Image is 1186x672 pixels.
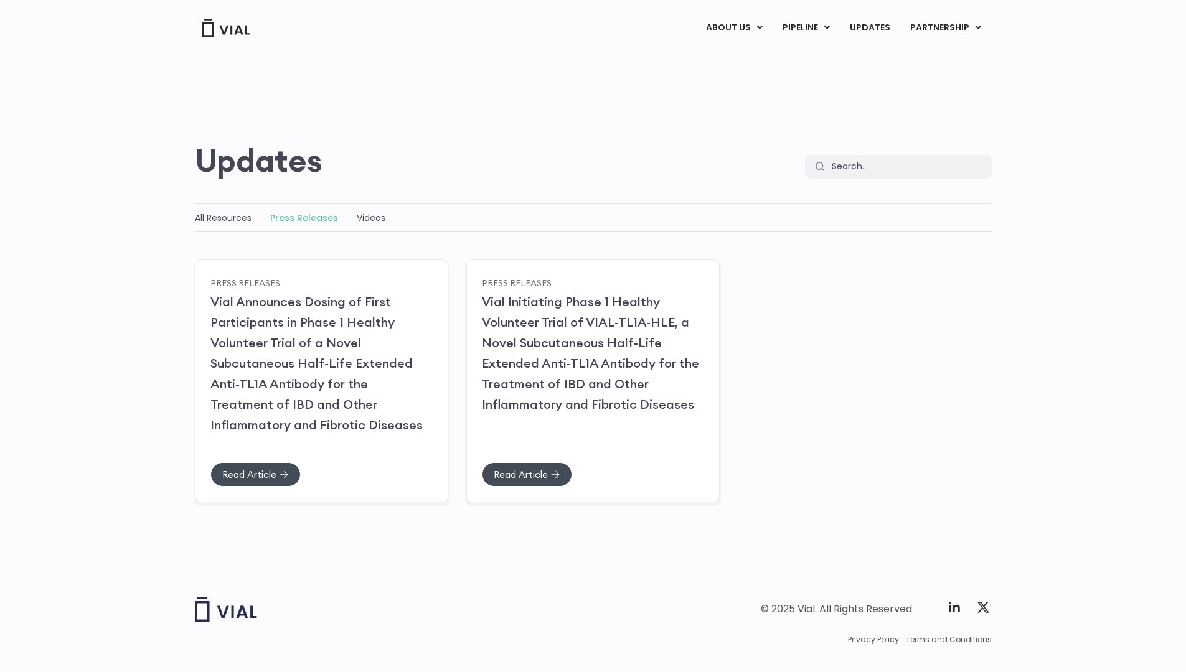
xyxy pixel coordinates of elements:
a: Vial Initiating Phase 1 Healthy Volunteer Trial of VIAL-TL1A-HLE, a Novel Subcutaneous Half-Life ... [482,294,699,412]
a: PARTNERSHIPMenu Toggle [900,17,991,39]
a: All Resources [195,212,252,224]
a: Terms and Conditions [906,634,992,645]
a: Read Article [482,462,572,487]
a: Privacy Policy [848,634,899,645]
input: Search... [824,155,992,179]
span: Read Article [494,470,548,479]
a: Read Article [210,462,301,487]
h2: Updates [195,142,322,179]
div: © 2025 Vial. All Rights Reserved [761,602,912,616]
a: ABOUT USMenu Toggle [696,17,772,39]
a: UPDATES [840,17,900,39]
a: Vial Announces Dosing of First Participants in Phase 1 Healthy Volunteer Trial of a Novel Subcuta... [210,294,423,432]
a: Videos [357,212,385,224]
a: Press Releases [210,277,280,288]
a: Press Releases [270,212,338,224]
a: PIPELINEMenu Toggle [773,17,839,39]
img: Vial Logo [201,19,251,37]
img: Vial logo wih "Vial" spelled out [195,597,257,622]
span: Read Article [222,470,276,479]
a: Press Releases [482,277,552,288]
